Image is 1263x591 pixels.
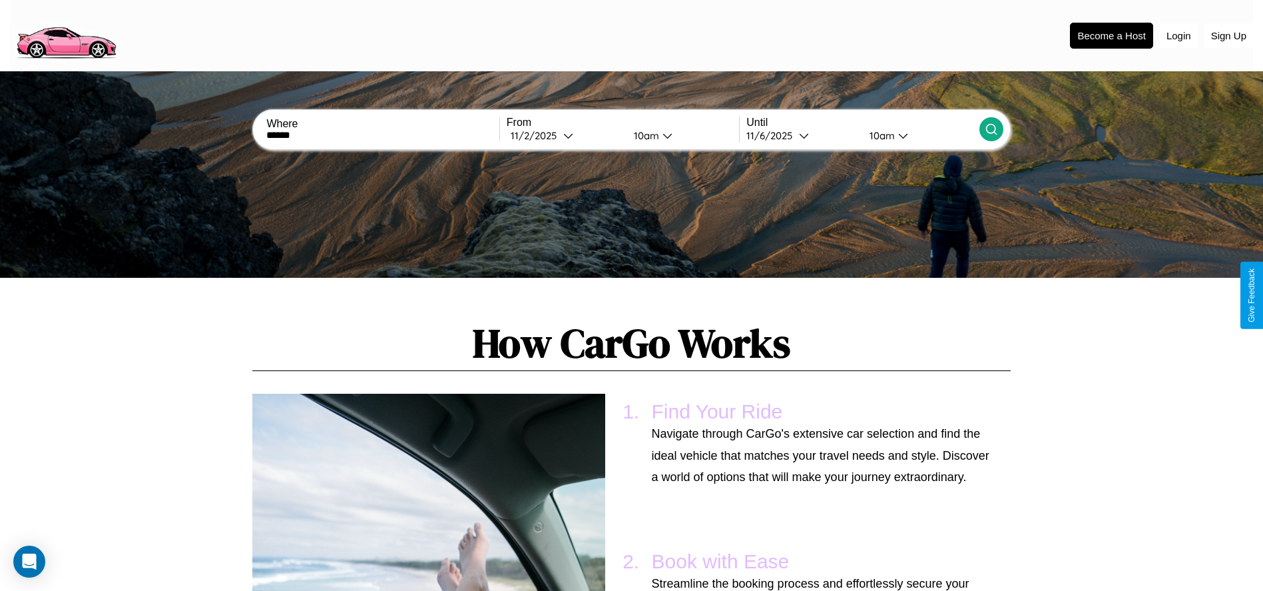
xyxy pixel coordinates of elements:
[1247,269,1256,322] div: Give Feedback
[507,117,739,129] label: From
[746,129,799,142] div: 11 / 6 / 2025
[645,394,997,494] li: Find Your Ride
[13,546,45,578] div: Open Intercom Messenger
[652,423,991,488] p: Navigate through CarGo's extensive car selection and find the ideal vehicle that matches your tra...
[266,118,499,130] label: Where
[1160,23,1198,48] button: Login
[627,129,662,142] div: 10am
[859,129,979,143] button: 10am
[1070,23,1153,49] button: Become a Host
[863,129,898,142] div: 10am
[507,129,623,143] button: 11/2/2025
[511,129,563,142] div: 11 / 2 / 2025
[10,7,122,62] img: logo
[746,117,979,129] label: Until
[1204,23,1253,48] button: Sign Up
[623,129,740,143] button: 10am
[252,316,1010,371] h1: How CarGo Works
